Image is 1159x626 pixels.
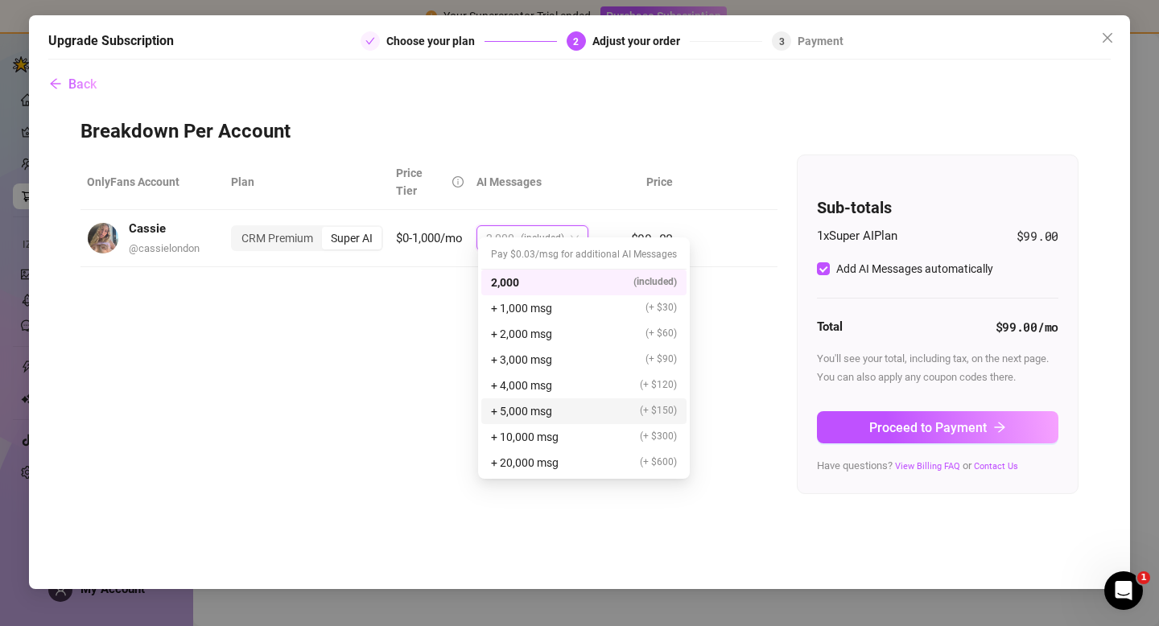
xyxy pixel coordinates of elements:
span: 2 [573,36,579,47]
span: check [365,36,375,46]
button: Close [1095,25,1120,51]
span: Close [1095,31,1120,44]
span: arrow-left [49,77,62,90]
span: (included) [633,274,677,290]
span: (+ $30) [645,300,677,315]
span: 1 [1137,571,1150,584]
div: Super AI [322,227,382,249]
span: Back [68,76,97,92]
a: View Billing FAQ [895,461,960,472]
span: Have questions? or [817,459,1018,472]
iframe: Intercom live chat [1104,571,1143,610]
span: 1 x Super AI Plan [817,227,897,246]
span: Price Tier [396,167,423,197]
span: (included) [521,226,564,250]
div: Pay $0.03/msg for additional AI Messages [481,241,687,270]
img: avatar.jpg [88,223,118,253]
span: (+ $600) [640,455,677,470]
button: Proceed to Paymentarrow-right [817,411,1058,443]
span: (+ $300) [640,429,677,444]
span: (+ $150) [640,403,677,418]
span: + 2,000 msg [491,325,552,343]
span: 2,000 [486,226,514,250]
h5: Upgrade Subscription [48,31,174,51]
span: $0-1,000/mo [396,231,463,245]
th: OnlyFans Account [80,154,225,210]
strong: Cassie [129,221,166,236]
span: Proceed to Payment [869,420,987,435]
h4: Sub-totals [817,196,1058,219]
span: @ cassielondon [129,242,200,254]
span: + 3,000 msg [491,351,552,369]
span: 2,000 [491,274,519,291]
th: Plan [225,154,390,210]
div: Choose your plan [386,31,485,51]
button: Back [48,68,97,100]
div: Payment [798,31,843,51]
span: $99.00 [631,230,673,246]
span: You'll see your total, including tax, on the next page. You can also apply any coupon codes there. [817,352,1049,382]
span: + 10,000 msg [491,428,559,446]
span: $99.00 [1017,227,1058,246]
span: + 1,000 msg [491,299,552,317]
a: Contact Us [974,461,1018,472]
span: + 4,000 msg [491,377,552,394]
h3: Breakdown Per Account [80,119,1079,145]
span: (+ $60) [645,326,677,341]
div: Add AI Messages automatically [836,260,993,278]
span: arrow-right [993,421,1006,434]
span: info-circle [452,176,464,187]
span: (+ $90) [645,352,677,367]
div: segmented control [231,225,383,251]
strong: $99.00 /mo [996,319,1058,335]
th: AI Messages [470,154,616,210]
span: (+ $120) [640,377,677,393]
strong: Total [817,319,843,334]
div: CRM Premium [233,227,322,249]
div: Adjust your order [592,31,690,51]
span: + 20,000 msg [491,454,559,472]
th: Price [616,154,679,210]
span: close [1101,31,1114,44]
span: + 5,000 msg [491,402,552,420]
span: 3 [779,36,785,47]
